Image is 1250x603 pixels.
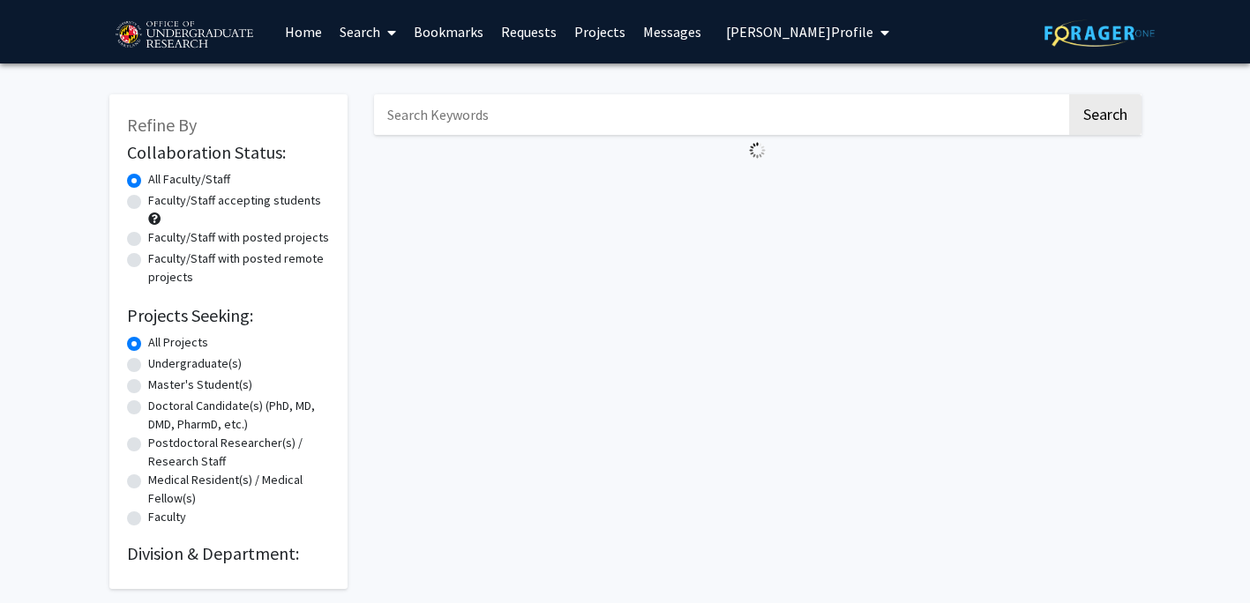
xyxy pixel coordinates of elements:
h2: Collaboration Status: [127,142,330,163]
a: Projects [565,1,634,63]
label: Master's Student(s) [148,376,252,394]
nav: Page navigation [374,166,1141,206]
input: Search Keywords [374,94,1067,135]
span: Refine By [127,114,197,136]
label: Postdoctoral Researcher(s) / Research Staff [148,434,330,471]
label: All Projects [148,333,208,352]
label: Undergraduate(s) [148,354,242,373]
a: Requests [492,1,565,63]
a: Home [276,1,331,63]
button: Search [1069,94,1141,135]
label: Faculty/Staff accepting students [148,191,321,210]
span: [PERSON_NAME] Profile [726,23,873,41]
a: Messages [634,1,710,63]
iframe: Chat [1175,524,1237,590]
h2: Projects Seeking: [127,305,330,326]
label: Faculty/Staff with posted projects [148,228,329,247]
h2: Division & Department: [127,543,330,564]
label: Doctoral Candidate(s) (PhD, MD, DMD, PharmD, etc.) [148,397,330,434]
label: Medical Resident(s) / Medical Fellow(s) [148,471,330,508]
img: University of Maryland Logo [109,13,258,57]
label: All Faculty/Staff [148,170,230,189]
label: Faculty [148,508,186,526]
a: Search [331,1,405,63]
label: Faculty/Staff with posted remote projects [148,249,330,287]
a: Bookmarks [405,1,492,63]
img: ForagerOne Logo [1044,19,1155,47]
img: Loading [742,135,773,166]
